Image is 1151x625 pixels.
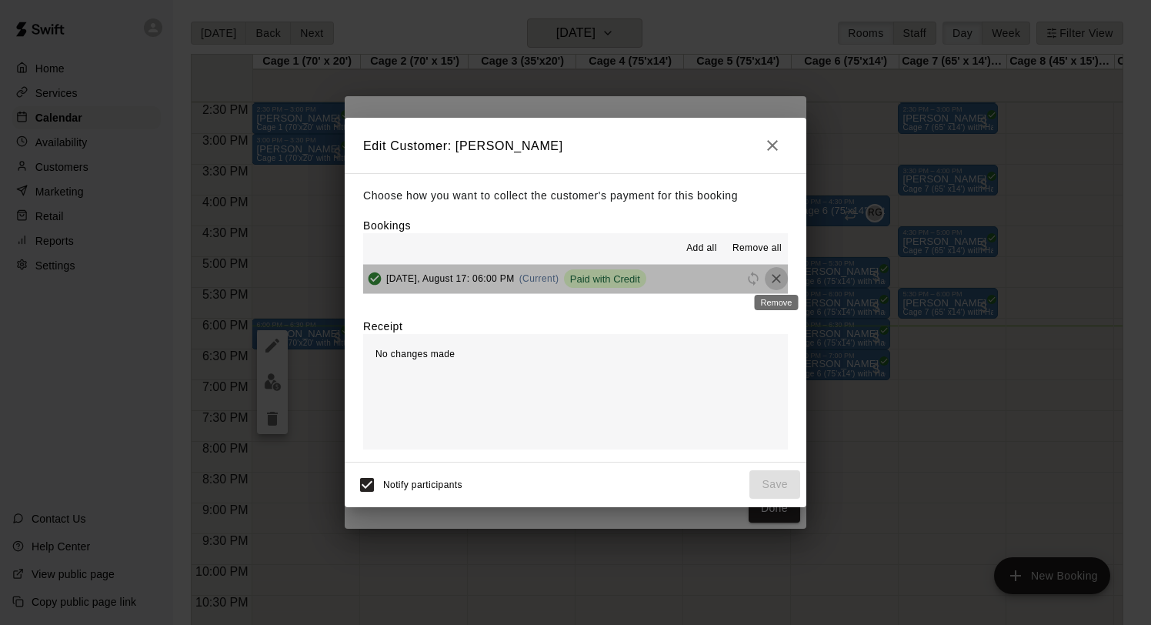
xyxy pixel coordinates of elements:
[677,236,726,261] button: Add all
[345,118,806,173] h2: Edit Customer: [PERSON_NAME]
[363,267,386,290] button: Added & Paid
[765,272,788,284] span: Remove
[564,273,646,285] span: Paid with Credit
[755,295,799,310] div: Remove
[363,186,788,206] p: Choose how you want to collect the customer's payment for this booking
[375,349,455,359] span: No changes made
[383,480,462,490] span: Notify participants
[363,265,788,293] button: Added & Paid[DATE], August 17: 06:00 PM(Current)Paid with CreditRescheduleRemove
[363,319,402,334] label: Receipt
[519,273,559,284] span: (Current)
[726,236,788,261] button: Remove all
[732,241,782,256] span: Remove all
[386,273,515,284] span: [DATE], August 17: 06:00 PM
[686,241,717,256] span: Add all
[742,272,765,284] span: Reschedule
[363,219,411,232] label: Bookings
